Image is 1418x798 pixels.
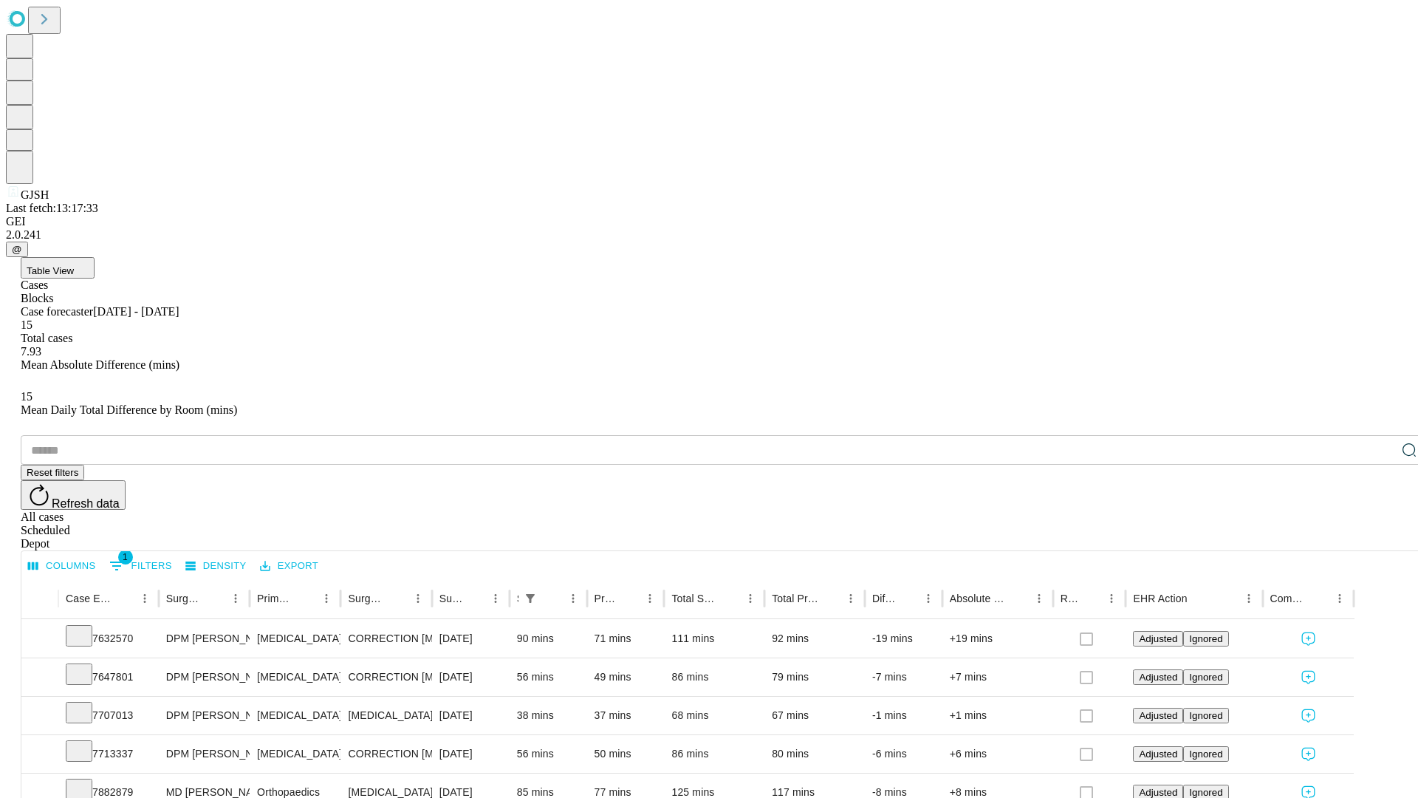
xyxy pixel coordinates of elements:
button: Menu [918,588,939,609]
div: [DATE] [439,658,502,696]
div: DPM [PERSON_NAME] [PERSON_NAME] [166,620,242,658]
div: 68 mins [671,697,757,734]
div: 37 mins [595,697,657,734]
button: Menu [408,588,428,609]
span: Ignored [1189,672,1222,683]
button: Sort [295,588,316,609]
button: Menu [640,588,660,609]
div: 49 mins [595,658,657,696]
span: Adjusted [1139,748,1177,760]
div: 7632570 [66,620,151,658]
div: DPM [PERSON_NAME] [PERSON_NAME] [166,735,242,773]
div: 50 mins [595,735,657,773]
button: Ignored [1183,746,1228,762]
button: Menu [840,588,861,609]
div: DPM [PERSON_NAME] [PERSON_NAME] [166,697,242,734]
div: [MEDICAL_DATA] [257,697,333,734]
div: 80 mins [772,735,857,773]
span: Adjusted [1139,710,1177,721]
button: Menu [316,588,337,609]
button: Menu [740,588,761,609]
span: Ignored [1189,710,1222,721]
span: Mean Absolute Difference (mins) [21,358,179,371]
button: Menu [134,588,155,609]
div: Total Predicted Duration [772,593,818,604]
button: Ignored [1183,669,1228,685]
button: Select columns [24,555,100,578]
div: Comments [1270,593,1307,604]
span: 7.93 [21,345,41,358]
span: Adjusted [1139,633,1177,644]
div: GEI [6,215,1412,228]
button: Show filters [520,588,541,609]
span: Case forecaster [21,305,93,318]
div: +19 mins [950,620,1046,658]
button: Ignored [1183,708,1228,723]
span: Adjusted [1139,672,1177,683]
div: Total Scheduled Duration [671,593,718,604]
div: Primary Service [257,593,294,604]
button: Sort [387,588,408,609]
button: Sort [897,588,918,609]
button: Sort [205,588,225,609]
span: Ignored [1189,748,1222,760]
div: [MEDICAL_DATA] [257,735,333,773]
button: Density [182,555,250,578]
div: DPM [PERSON_NAME] [PERSON_NAME] [166,658,242,696]
div: -6 mins [872,735,935,773]
span: Table View [27,265,74,276]
button: Sort [1309,588,1329,609]
button: Menu [1329,588,1350,609]
div: Resolved in EHR [1061,593,1080,604]
button: Sort [719,588,740,609]
button: Menu [485,588,506,609]
div: 86 mins [671,735,757,773]
div: Predicted In Room Duration [595,593,618,604]
button: Adjusted [1133,631,1183,647]
div: -1 mins [872,697,935,734]
button: Menu [1101,588,1122,609]
button: Reset filters [21,465,84,480]
span: Refresh data [52,497,120,510]
div: Surgery Date [439,593,463,604]
span: 15 [21,390,32,403]
button: Sort [465,588,485,609]
button: Sort [1008,588,1029,609]
span: Ignored [1189,787,1222,798]
div: 111 mins [671,620,757,658]
div: 56 mins [517,658,580,696]
div: 56 mins [517,735,580,773]
button: Adjusted [1133,746,1183,762]
div: 2.0.241 [6,228,1412,242]
div: 7647801 [66,658,151,696]
div: 1 active filter [520,588,541,609]
button: Sort [820,588,840,609]
button: Expand [29,703,51,729]
button: Menu [563,588,583,609]
div: [MEDICAL_DATA] [257,658,333,696]
span: Reset filters [27,467,78,478]
div: +6 mins [950,735,1046,773]
div: Case Epic Id [66,593,112,604]
span: GJSH [21,188,49,201]
div: 38 mins [517,697,580,734]
div: [DATE] [439,697,502,734]
div: [DATE] [439,620,502,658]
button: Show filters [106,554,176,578]
button: Expand [29,742,51,768]
button: Sort [1189,588,1210,609]
button: @ [6,242,28,257]
button: Export [256,555,322,578]
div: 90 mins [517,620,580,658]
div: [MEDICAL_DATA] [257,620,333,658]
div: 79 mins [772,658,857,696]
div: 71 mins [595,620,657,658]
button: Sort [114,588,134,609]
button: Ignored [1183,631,1228,647]
button: Sort [542,588,563,609]
div: -7 mins [872,658,935,696]
button: Menu [1029,588,1049,609]
button: Menu [1239,588,1259,609]
div: [MEDICAL_DATA] COMPLETE EXCISION 5TH [MEDICAL_DATA] HEAD [348,697,424,734]
div: 7707013 [66,697,151,734]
